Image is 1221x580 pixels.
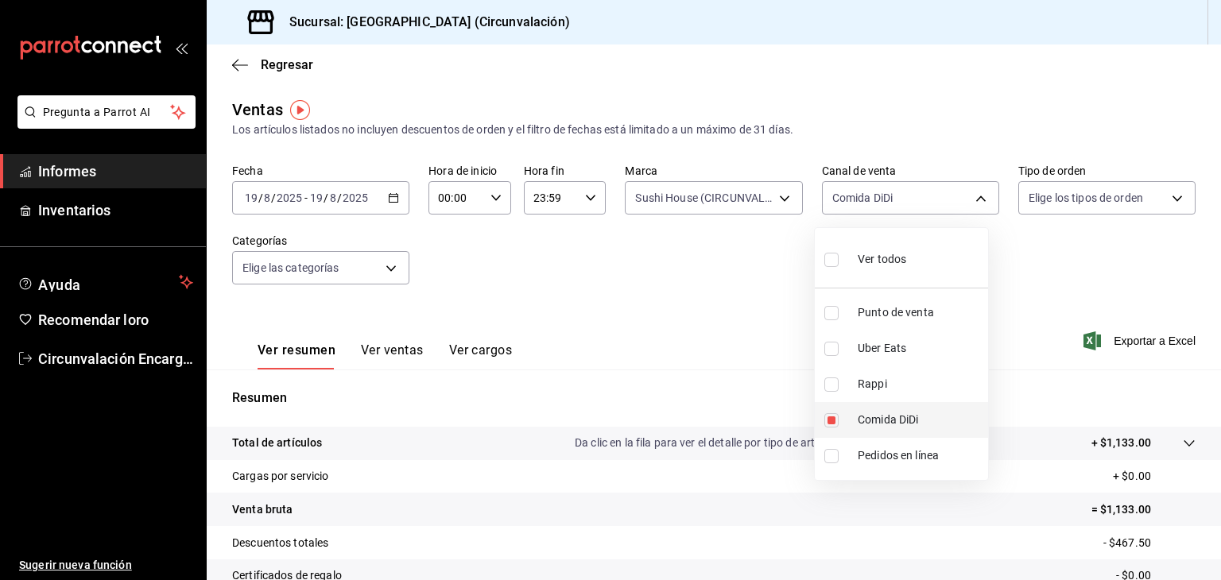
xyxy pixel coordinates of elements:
font: Punto de venta [858,306,934,319]
font: Uber Eats [858,342,906,354]
font: Comida DiDi [858,413,918,426]
font: Pedidos en línea [858,449,939,462]
font: Rappi [858,377,887,390]
img: Marcador de información sobre herramientas [290,100,310,120]
font: Ver todos [858,253,906,265]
